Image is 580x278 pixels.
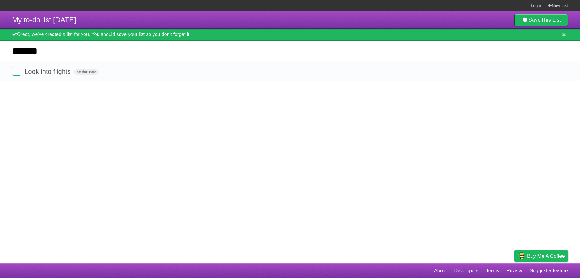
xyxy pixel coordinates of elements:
[507,265,522,276] a: Privacy
[12,16,76,24] span: My to-do list [DATE]
[517,251,526,261] img: Buy me a coffee
[434,265,447,276] a: About
[74,69,98,75] span: No due date
[541,17,561,23] b: This List
[486,265,499,276] a: Terms
[514,14,568,26] a: SaveThis List
[454,265,478,276] a: Developers
[24,68,72,75] span: Look into flights
[527,251,565,261] span: Buy me a coffee
[12,67,21,76] label: Done
[514,250,568,262] a: Buy me a coffee
[530,265,568,276] a: Suggest a feature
